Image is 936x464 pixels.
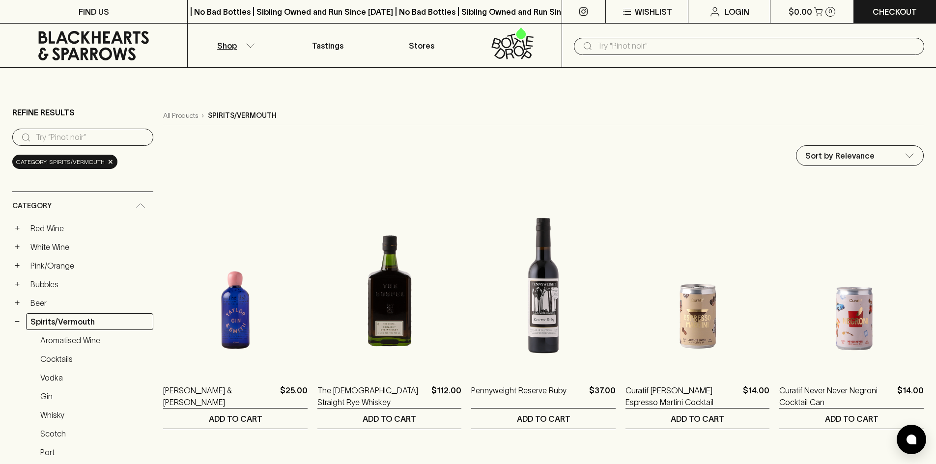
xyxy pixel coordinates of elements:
p: Stores [409,40,434,52]
p: $112.00 [431,384,461,408]
p: $0.00 [789,6,812,18]
img: Pennyweight Reserve Ruby [471,198,616,370]
p: Checkout [873,6,917,18]
p: ADD TO CART [363,413,416,425]
a: Vodka [36,369,153,386]
button: + [12,279,22,289]
button: ADD TO CART [779,409,924,429]
a: Pennyweight Reserve Ruby [471,384,567,408]
p: Login [725,6,749,18]
span: Category: spirits/vermouth [16,157,105,167]
button: ADD TO CART [317,409,462,429]
p: $25.00 [280,384,308,408]
img: Curatif Archie Rose Espresso Martini Cocktail [625,198,770,370]
p: Shop [217,40,237,52]
p: $37.00 [589,384,616,408]
div: Category [12,192,153,220]
img: Taylor & Smith Gin [163,198,308,370]
a: All Products [163,110,198,121]
button: ADD TO CART [625,409,770,429]
p: $14.00 [743,384,769,408]
a: Beer [26,295,153,311]
a: Port [36,444,153,461]
button: + [12,223,22,233]
p: ADD TO CART [671,413,724,425]
input: Try “Pinot noir” [36,130,145,145]
button: Shop [188,24,281,67]
a: The [DEMOGRAPHIC_DATA] Straight Rye Whiskey [317,384,428,408]
p: ADD TO CART [517,413,570,425]
a: Curatif [PERSON_NAME] Espresso Martini Cocktail [625,384,739,408]
a: Tastings [281,24,374,67]
p: › [202,110,204,121]
p: 0 [828,9,832,14]
a: Whisky [36,407,153,423]
p: FIND US [79,6,109,18]
span: × [108,157,113,167]
input: Try "Pinot noir" [597,38,916,54]
img: The Gospel Straight Rye Whiskey [317,198,462,370]
button: ADD TO CART [471,409,616,429]
p: Tastings [312,40,343,52]
a: Aromatised Wine [36,332,153,349]
p: $14.00 [897,384,924,408]
button: + [12,261,22,271]
button: − [12,317,22,327]
a: Stores [375,24,468,67]
p: spirits/vermouth [208,110,277,121]
a: Curatif Never Never Negroni Cocktail Can [779,384,893,408]
a: Gin [36,388,153,405]
a: Scotch [36,425,153,442]
button: ADD TO CART [163,409,308,429]
a: Cocktails [36,351,153,367]
span: Category [12,200,52,212]
p: Refine Results [12,107,75,118]
img: Curatif Never Never Negroni Cocktail Can [779,198,924,370]
img: bubble-icon [907,435,916,444]
a: Spirits/Vermouth [26,313,153,330]
button: + [12,298,22,308]
a: White Wine [26,239,153,255]
p: ADD TO CART [825,413,879,425]
div: Sort by Relevance [796,146,923,165]
a: Pink/Orange [26,257,153,274]
a: Bubbles [26,276,153,293]
p: Sort by Relevance [805,150,875,162]
a: Red Wine [26,220,153,237]
p: Wishlist [635,6,672,18]
button: + [12,242,22,252]
p: ADD TO CART [209,413,262,425]
a: [PERSON_NAME] & [PERSON_NAME] [163,384,276,408]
